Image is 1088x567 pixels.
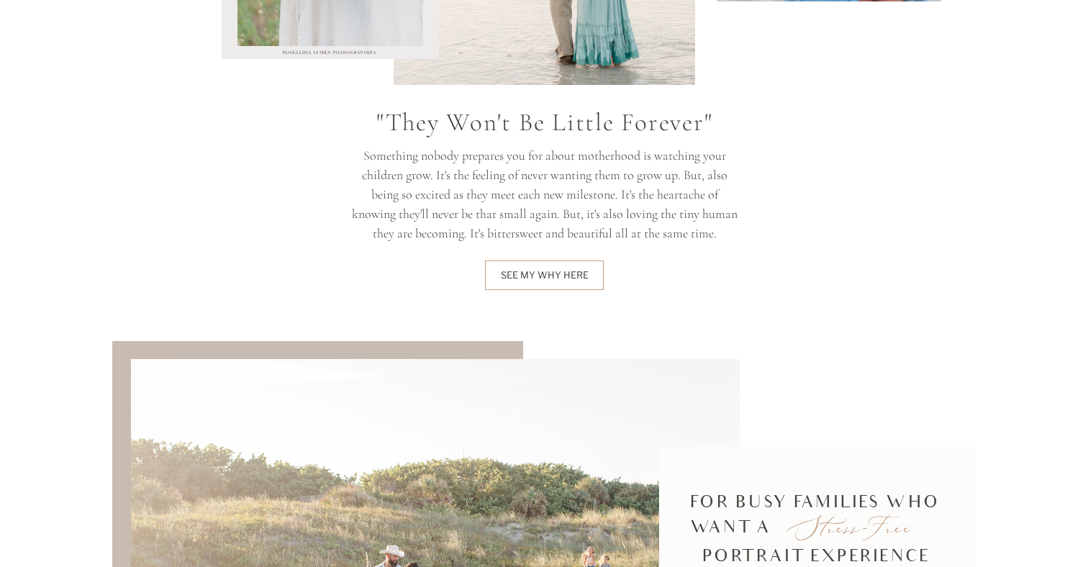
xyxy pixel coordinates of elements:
[500,268,589,282] a: See my why here
[785,509,918,539] p: Stress-Free
[690,491,946,544] p: For Busy Families who want a
[335,104,754,146] h3: "They Won't Be Little Forever"
[283,50,378,55] h2: Rockledge Family Photographers
[350,146,738,253] p: Something nobody prepares you for about motherhood is watching your children grow. It's the feeli...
